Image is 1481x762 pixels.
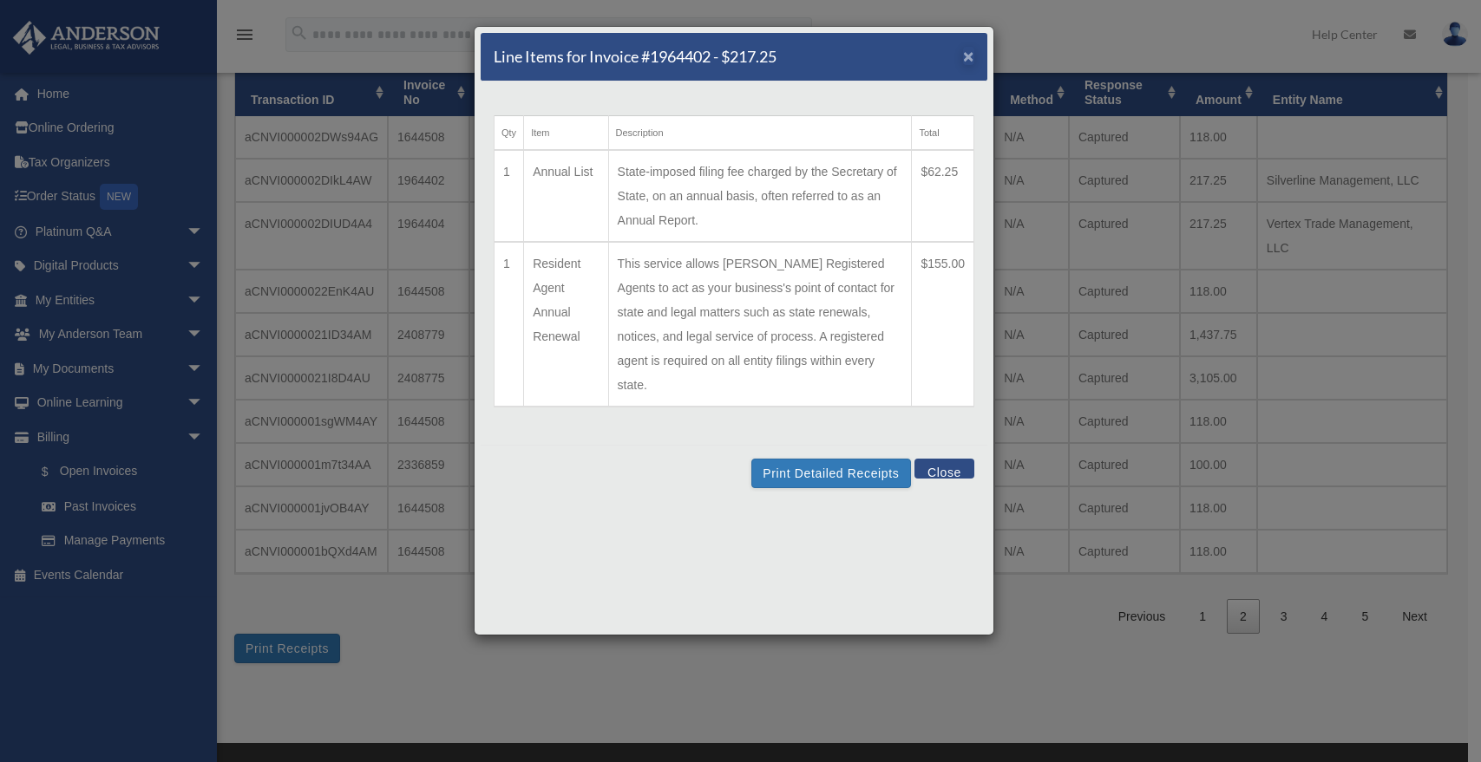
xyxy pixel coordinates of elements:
span: × [963,46,974,66]
th: Total [912,116,974,151]
td: State-imposed filing fee charged by the Secretary of State, on an annual basis, often referred to... [608,150,912,242]
td: $155.00 [912,242,974,407]
td: 1 [495,242,524,407]
th: Item [524,116,608,151]
td: 1 [495,150,524,242]
button: Close [914,459,974,479]
button: Print Detailed Receipts [751,459,910,488]
th: Description [608,116,912,151]
th: Qty [495,116,524,151]
td: Annual List [524,150,608,242]
td: This service allows [PERSON_NAME] Registered Agents to act as your business's point of contact fo... [608,242,912,407]
button: Close [963,47,974,65]
td: Resident Agent Annual Renewal [524,242,608,407]
td: $62.25 [912,150,974,242]
h5: Line Items for Invoice #1964402 - $217.25 [494,46,777,68]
